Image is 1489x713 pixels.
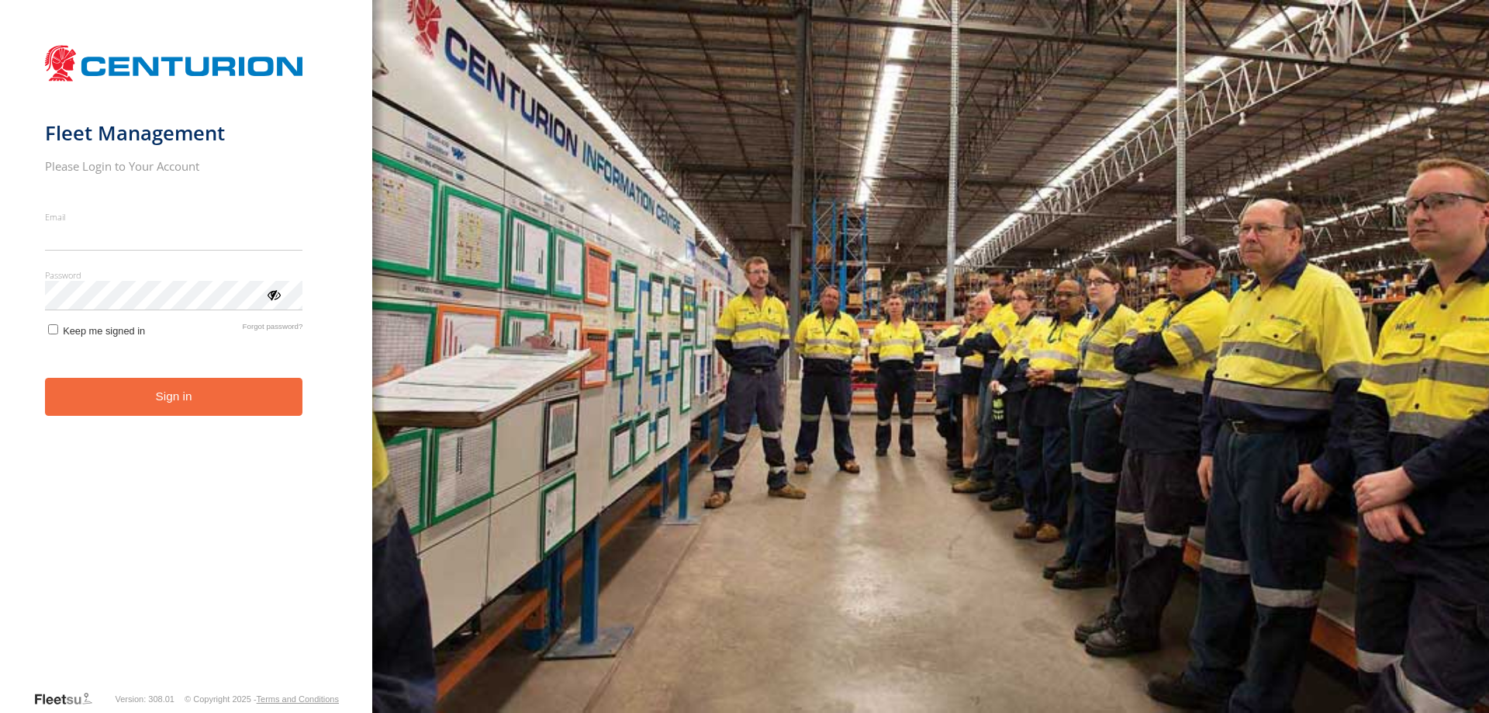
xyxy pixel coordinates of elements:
h1: Fleet Management [45,120,303,146]
label: Email [45,211,303,223]
input: Keep me signed in [48,324,58,334]
span: Keep me signed in [63,325,145,337]
img: Centurion Transport [45,43,303,83]
div: © Copyright 2025 - [185,694,339,704]
form: main [45,37,328,690]
a: Visit our Website [33,691,105,707]
div: ViewPassword [265,286,281,302]
h2: Please Login to Your Account [45,158,303,174]
div: Version: 308.01 [116,694,174,704]
button: Sign in [45,378,303,416]
label: Password [45,269,303,281]
a: Forgot password? [243,322,303,337]
a: Terms and Conditions [257,694,339,704]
